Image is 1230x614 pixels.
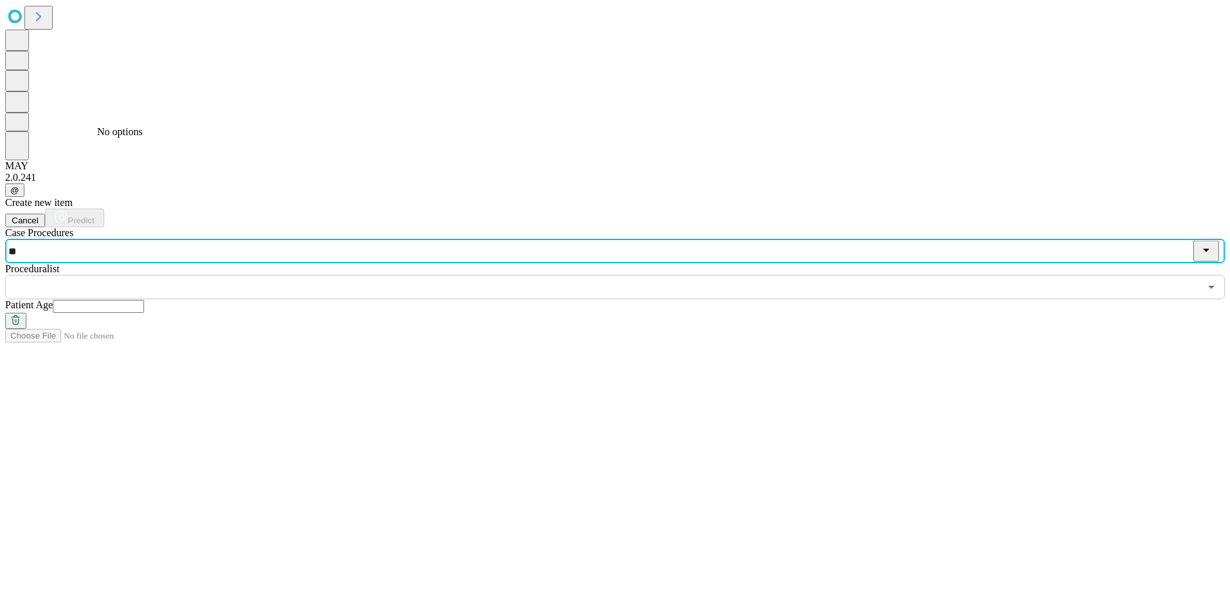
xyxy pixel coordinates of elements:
[10,185,19,195] span: @
[12,216,39,225] span: Cancel
[5,183,24,197] button: @
[97,126,443,138] div: No options
[5,214,45,227] button: Cancel
[1193,241,1219,262] button: Close
[45,209,104,227] button: Predict
[5,197,73,208] span: Create new item
[5,172,1225,183] div: 2.0.241
[5,299,53,310] span: Patient Age
[1202,278,1220,296] button: Open
[5,263,59,274] span: Proceduralist
[68,216,94,225] span: Predict
[5,227,73,238] span: Scheduled Procedure
[5,160,1225,172] div: MAY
